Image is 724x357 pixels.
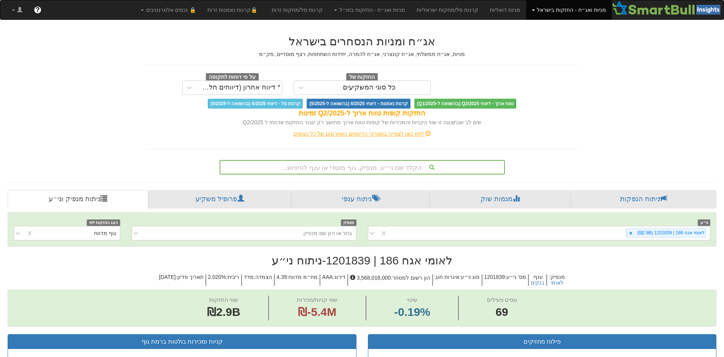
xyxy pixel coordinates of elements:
h5: מח״מ מדווח : 4.39 [274,274,320,286]
a: 🔒קרנות נאמנות זרות [202,0,266,19]
h3: קניות ומכירות בולטות ברמת גוף [14,338,350,345]
h2: אג״ח ומניות הנסחרים בישראל [145,35,579,48]
h5: מס' ני״ע : 1201839 [482,274,528,286]
a: פרופיל משקיע [148,190,291,208]
h5: הון רשום למסחר : 3,568,016,000 [347,274,432,286]
span: גופים פעילים [487,296,517,303]
a: מניות ואג״ח - החזקות בישראל [526,0,612,19]
h3: פילוח מחזיקים [374,338,711,345]
button: לאומי [551,280,563,286]
span: טווח ארוך - דיווחי Q2/2025 (בהשוואה ל-Q1/2025) [414,99,516,109]
span: הצג החזקות לפי [87,219,120,226]
div: * דיווח אחרון (דיווחים חלקיים) [198,84,280,91]
div: לאומי אגח 186 | 1201839 (₪2.9B) [635,229,706,237]
h5: סוג ני״ע : איגרות חוב [432,274,482,286]
span: -0.19% [394,304,430,320]
a: ניתוח ענפי [291,190,430,208]
button: בנקים [531,280,544,286]
div: החזקות קופות טווח ארוך ל-Q2/2025 זמינות [145,109,579,118]
div: שים לב שבתצוגה זו שווי הקניות והמכירות של קופות טווח ארוך מחושב רק עבור החזקות שדווחו ל Q2/2025 [145,118,579,126]
div: הקלד שם ני״ע, מנפיק, גוף מוסדי או ענף לחיפוש... [220,161,504,174]
a: מניות דואליות [484,0,526,19]
div: בחר או הזן שם מנפיק [303,229,352,237]
h5: תאריך פדיון : [DATE] [157,274,205,286]
h5: דירוג : AAA [320,274,347,286]
a: מניות ואג״ח - החזקות בחו״ל [328,0,411,19]
div: כל סוגי המשקיעים [343,84,396,91]
span: ₪2.9B [207,306,240,318]
span: שווי החזקות [209,296,238,303]
a: מגמות שוק [430,190,571,208]
h5: מנפיק : [546,274,567,286]
h5: ריבית : 2.020% [205,274,241,286]
span: 69 [487,304,517,320]
div: גוף מדווח [94,229,116,237]
h2: לאומי אגח 186 | 1201839 - ניתוח ני״ע [8,254,716,267]
span: קרנות סל - דיווחי 6/2025 (בהשוואה ל-5/2025) [208,99,303,109]
a: 🔒 נכסים אלטרנטיבים [135,0,202,19]
a: ניתוח מנפיק וני״ע [8,190,148,208]
span: קרנות נאמנות - דיווחי 6/2025 (בהשוואה ל-5/2025) [307,99,410,109]
h5: מניות, אג״ח ממשלתי, אג״ח קונצרני, אג״ח להמרה, יחידות השתתפות, רצף מוסדיים, מק״מ [145,51,579,57]
span: החזקות של [346,73,378,82]
a: ? [28,0,47,19]
h5: הצמדה : מדד [241,274,274,286]
span: ני״ע [698,219,710,226]
a: קרנות סל/מחקות זרות [266,0,328,19]
span: מנפיק [341,219,356,226]
span: ? [35,6,40,14]
span: ₪-5.4M [298,306,336,318]
span: שינוי [407,296,417,303]
img: Smartbull [612,0,724,16]
div: לחץ כאן לצפייה בתאריכי הדיווחים האחרונים של כל הגופים [140,130,585,138]
a: קרנות סל/מחקות ישראליות [411,0,484,19]
span: על פי דוחות לתקופה [206,73,259,82]
h5: ענף : [528,274,546,286]
a: ניתוח הנפקות [571,190,716,208]
span: שווי קניות/מכירות [297,296,337,303]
